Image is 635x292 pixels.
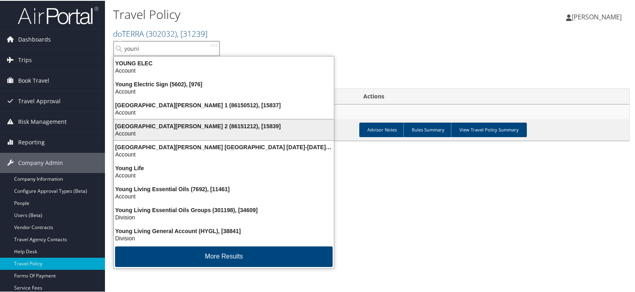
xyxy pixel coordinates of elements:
a: Rules Summary [403,122,453,136]
div: Division [109,213,339,220]
button: More Results [115,246,333,266]
div: YOUNG ELEC [109,59,339,66]
td: doTERRA [113,104,629,118]
span: Travel Approval [18,90,61,111]
div: Division [109,234,339,241]
input: Search Accounts [113,40,220,55]
span: [PERSON_NAME] [572,12,622,21]
div: Young Life [109,164,339,171]
div: Account [109,66,339,73]
img: airportal-logo.png [18,5,98,24]
div: Young Living Essential Oils Groups (301198), [34609] [109,206,339,213]
div: Young Electric Sign (5602), [976] [109,80,339,87]
span: Trips [18,49,32,69]
span: Reporting [18,131,45,152]
div: Account [109,129,339,136]
div: Account [109,108,339,115]
div: Account [109,171,339,178]
div: [GEOGRAPHIC_DATA][PERSON_NAME] 2 (86151212), [15839] [109,122,339,129]
div: [GEOGRAPHIC_DATA][PERSON_NAME] 1 (86150512), [15837] [109,101,339,108]
span: Risk Management [18,111,67,131]
th: Actions [356,88,629,104]
span: Dashboards [18,29,51,49]
span: Company Admin [18,152,63,172]
div: Young Living Essential Oils (7692), [11461] [109,185,339,192]
div: Young Living General Account (HYGL), [38841] [109,227,339,234]
div: [GEOGRAPHIC_DATA][PERSON_NAME] [GEOGRAPHIC_DATA] [DATE]-[DATE] (86150516), [33937] [109,143,339,150]
div: Account [109,192,339,199]
div: Account [109,150,339,157]
a: [PERSON_NAME] [566,4,630,28]
img: ajax-loader.gif [211,42,217,47]
a: View Travel Policy Summary [451,122,527,136]
span: ( 302032 ) [146,27,177,38]
div: Account [109,87,339,94]
h1: Travel Policy [113,5,457,22]
a: Advisor Notes [359,122,405,136]
span: , [ 31239 ] [177,27,207,38]
span: Book Travel [18,70,49,90]
a: doTERRA [113,27,207,38]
